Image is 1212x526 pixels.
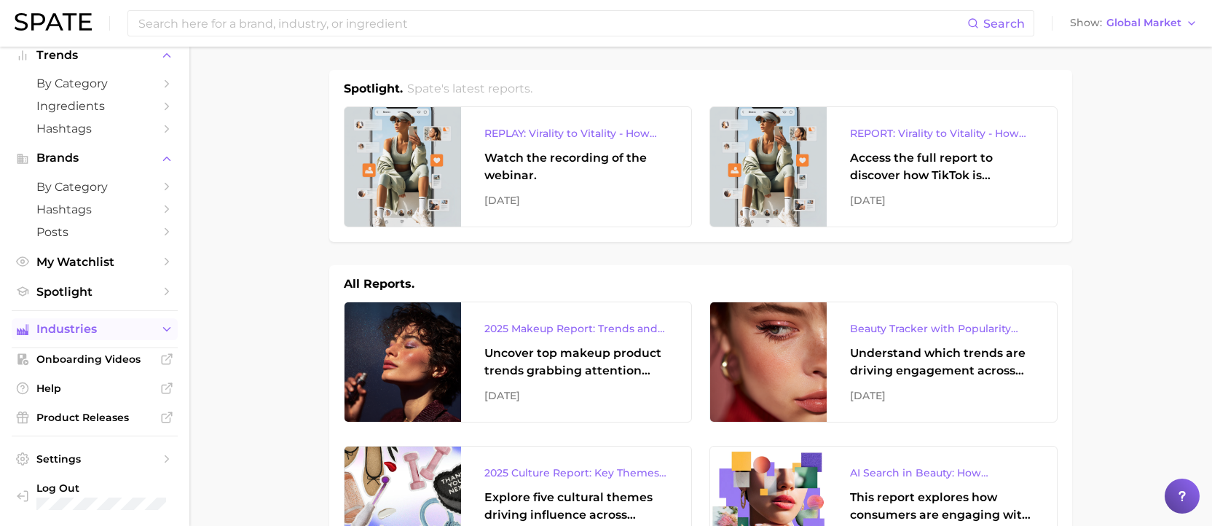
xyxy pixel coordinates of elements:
[344,80,403,98] h1: Spotlight.
[484,387,668,404] div: [DATE]
[36,285,153,299] span: Spotlight
[850,345,1034,380] div: Understand which trends are driving engagement across platforms in the skin, hair, makeup, and fr...
[850,464,1034,482] div: AI Search in Beauty: How Consumers Are Using ChatGPT vs. Google Search
[983,17,1025,31] span: Search
[12,44,178,66] button: Trends
[36,122,153,136] span: Hashtags
[36,482,189,495] span: Log Out
[407,80,532,98] h2: Spate's latest reports.
[36,99,153,113] span: Ingredients
[709,302,1058,423] a: Beauty Tracker with Popularity IndexUnderstand which trends are driving engagement across platfor...
[850,149,1034,184] div: Access the full report to discover how TikTok is reshaping the wellness landscape, from product d...
[12,95,178,117] a: Ingredients
[12,318,178,340] button: Industries
[12,377,178,399] a: Help
[850,387,1034,404] div: [DATE]
[12,198,178,221] a: Hashtags
[850,125,1034,142] div: REPORT: Virality to Vitality - How TikTok is Driving Wellness Discovery
[12,117,178,140] a: Hashtags
[484,464,668,482] div: 2025 Culture Report: Key Themes That Are Shaping Consumer Demand
[709,106,1058,227] a: REPORT: Virality to Vitality - How TikTok is Driving Wellness DiscoveryAccess the full report to ...
[484,489,668,524] div: Explore five cultural themes driving influence across beauty, food, and pop culture.
[484,320,668,337] div: 2025 Makeup Report: Trends and Brands to Watch
[344,106,692,227] a: REPLAY: Virality to Vitality - How TikTok is Driving Wellness DiscoveryWatch the recording of the...
[850,192,1034,209] div: [DATE]
[36,76,153,90] span: by Category
[12,176,178,198] a: by Category
[12,407,178,428] a: Product Releases
[36,180,153,194] span: by Category
[12,221,178,243] a: Posts
[1070,19,1102,27] span: Show
[36,323,153,336] span: Industries
[1106,19,1181,27] span: Global Market
[12,280,178,303] a: Spotlight
[850,489,1034,524] div: This report explores how consumers are engaging with AI-powered search tools — and what it means ...
[36,452,153,466] span: Settings
[36,411,153,424] span: Product Releases
[12,348,178,370] a: Onboarding Videos
[12,72,178,95] a: by Category
[344,302,692,423] a: 2025 Makeup Report: Trends and Brands to WatchUncover top makeup product trends grabbing attentio...
[484,192,668,209] div: [DATE]
[484,345,668,380] div: Uncover top makeup product trends grabbing attention across eye, lip, and face makeup, and the br...
[1066,14,1201,33] button: ShowGlobal Market
[484,149,668,184] div: Watch the recording of the webinar.
[36,203,153,216] span: Hashtags
[36,382,153,395] span: Help
[36,255,153,269] span: My Watchlist
[36,152,153,165] span: Brands
[12,477,178,514] a: Log out. Currently logged in with e-mail katieramell@metagenics.com.
[137,11,967,36] input: Search here for a brand, industry, or ingredient
[344,275,414,293] h1: All Reports.
[484,125,668,142] div: REPLAY: Virality to Vitality - How TikTok is Driving Wellness Discovery
[36,353,153,366] span: Onboarding Videos
[36,225,153,239] span: Posts
[12,251,178,273] a: My Watchlist
[15,13,92,31] img: SPATE
[12,147,178,169] button: Brands
[850,320,1034,337] div: Beauty Tracker with Popularity Index
[36,49,153,62] span: Trends
[12,448,178,470] a: Settings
